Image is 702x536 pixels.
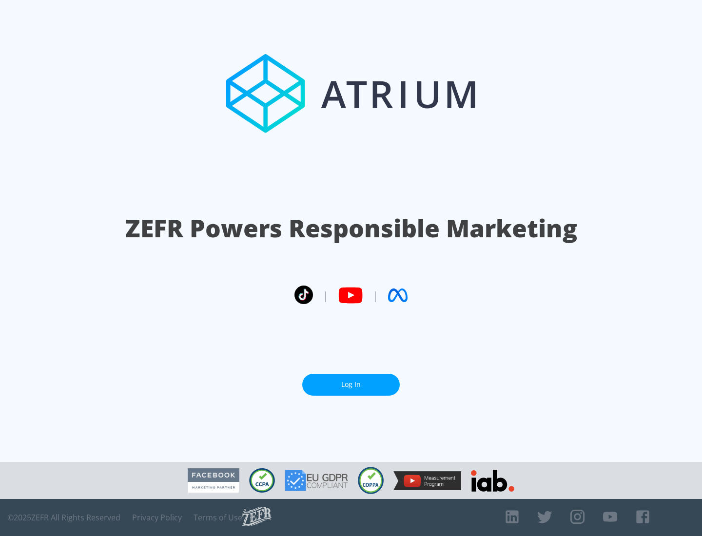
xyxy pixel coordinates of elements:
a: Terms of Use [194,513,242,522]
span: © 2025 ZEFR All Rights Reserved [7,513,120,522]
img: YouTube Measurement Program [393,471,461,490]
img: Facebook Marketing Partner [188,468,239,493]
a: Privacy Policy [132,513,182,522]
img: CCPA Compliant [249,468,275,493]
img: COPPA Compliant [358,467,384,494]
img: GDPR Compliant [285,470,348,491]
h1: ZEFR Powers Responsible Marketing [125,211,577,245]
img: IAB [471,470,514,492]
a: Log In [302,374,400,396]
span: | [323,288,329,303]
span: | [372,288,378,303]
